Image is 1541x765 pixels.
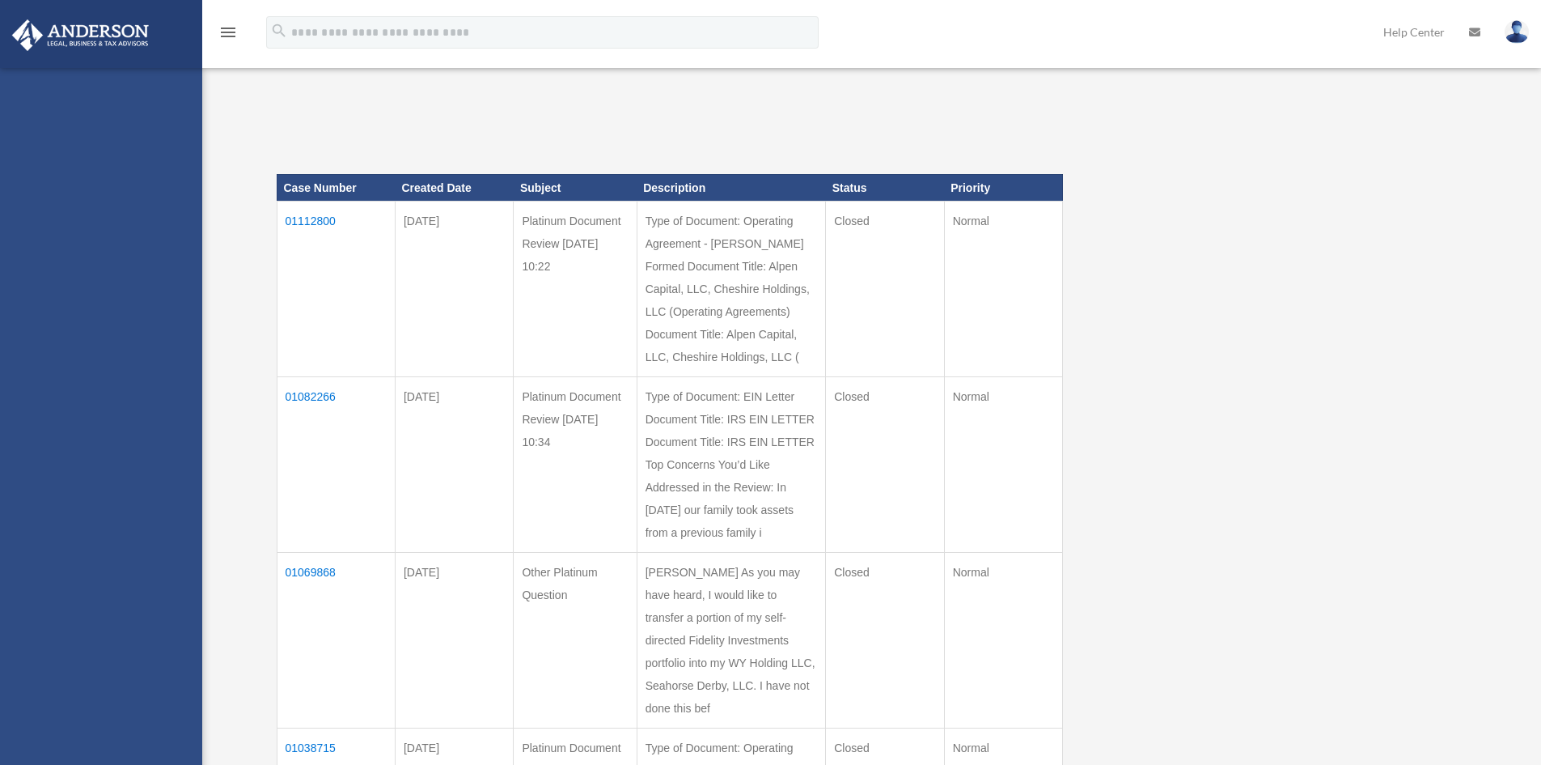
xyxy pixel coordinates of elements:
td: Platinum Document Review [DATE] 10:34 [514,377,637,553]
td: Type of Document: EIN Letter Document Title: IRS EIN LETTER Document Title: IRS EIN LETTER Top Co... [637,377,826,553]
td: Normal [944,202,1062,377]
img: User Pic [1505,20,1529,44]
th: Case Number [277,174,395,202]
td: Normal [944,553,1062,729]
th: Subject [514,174,637,202]
i: menu [218,23,238,42]
th: Priority [944,174,1062,202]
td: Closed [826,202,944,377]
td: [DATE] [395,377,513,553]
td: [PERSON_NAME] As you may have heard, I would like to transfer a portion of my self-directed Fidel... [637,553,826,729]
th: Description [637,174,826,202]
img: Anderson Advisors Platinum Portal [7,19,154,51]
td: Platinum Document Review [DATE] 10:22 [514,202,637,377]
th: Created Date [395,174,513,202]
td: Normal [944,377,1062,553]
td: Closed [826,553,944,729]
td: 01112800 [277,202,395,377]
td: Type of Document: Operating Agreement - [PERSON_NAME] Formed Document Title: Alpen Capital, LLC, ... [637,202,826,377]
td: Other Platinum Question [514,553,637,729]
td: [DATE] [395,553,513,729]
td: 01069868 [277,553,395,729]
td: Closed [826,377,944,553]
a: menu [218,28,238,42]
i: search [270,22,288,40]
td: [DATE] [395,202,513,377]
td: 01082266 [277,377,395,553]
th: Status [826,174,944,202]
